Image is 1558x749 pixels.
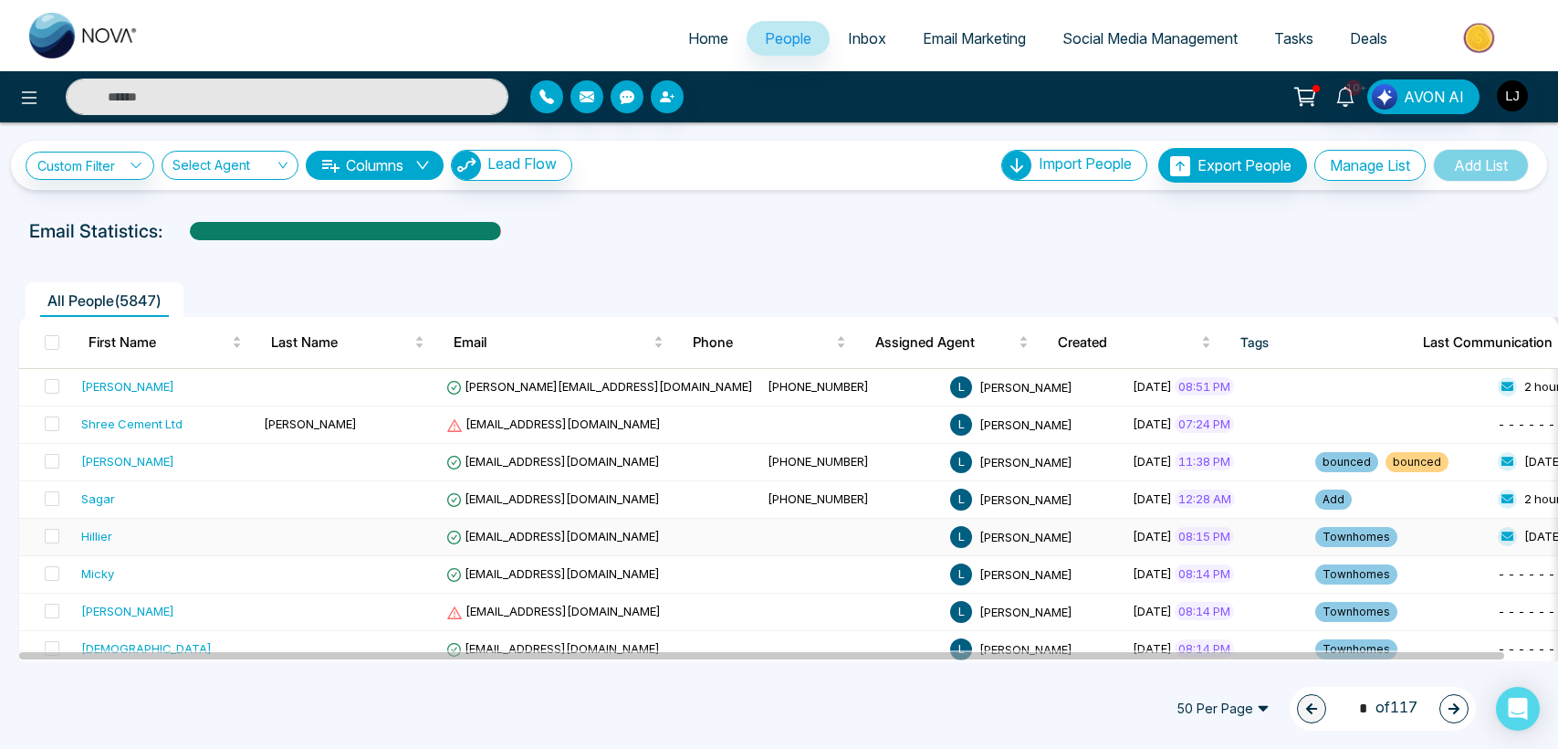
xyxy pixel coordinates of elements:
span: [DATE] [1133,417,1172,431]
span: L [950,526,972,548]
span: [PERSON_NAME] [979,491,1072,506]
span: All People ( 5847 ) [40,291,169,310]
span: People [765,29,811,47]
span: AVON AI [1404,86,1464,108]
span: Email Marketing [923,29,1026,47]
span: [PERSON_NAME] [979,566,1072,581]
img: Market-place.gif [1415,17,1547,58]
th: Assigned Agent [861,317,1043,368]
span: Deals [1350,29,1387,47]
span: Townhomes [1315,564,1397,585]
span: L [950,451,972,473]
span: L [950,376,972,398]
span: [PERSON_NAME] [264,417,357,431]
span: [DATE] [1133,641,1172,656]
span: Last Communication [1423,332,1553,353]
img: Nova CRM Logo [29,13,139,58]
span: [EMAIL_ADDRESS][DOMAIN_NAME] [446,529,660,543]
span: down [415,158,430,173]
span: 08:14 PM [1175,639,1234,658]
span: [PERSON_NAME] [979,641,1072,656]
span: 12:28 AM [1175,490,1235,508]
span: Social Media Management [1062,29,1238,47]
span: [EMAIL_ADDRESS][DOMAIN_NAME] [446,641,660,656]
span: Townhomes [1315,602,1397,622]
span: [EMAIL_ADDRESS][DOMAIN_NAME] [446,417,661,431]
button: Lead Flow [451,150,572,181]
div: [PERSON_NAME] [81,377,174,396]
span: 08:14 PM [1175,602,1234,620]
span: [PERSON_NAME] [979,379,1072,394]
div: Hillier [81,527,112,545]
span: [DATE] [1133,566,1172,581]
div: [PERSON_NAME] [81,452,174,470]
span: 50 Per Page [1164,694,1282,723]
span: 11:38 PM [1175,452,1234,470]
span: [DATE] [1133,604,1172,618]
button: Columnsdown [306,151,444,180]
div: Shree Cement Ltd [81,415,183,433]
a: 10+ [1323,79,1367,111]
img: Lead Flow [452,151,481,180]
span: 08:14 PM [1175,564,1234,583]
img: User Avatar [1497,80,1528,111]
span: Email [454,332,650,353]
span: [EMAIL_ADDRESS][DOMAIN_NAME] [446,491,660,506]
span: [PERSON_NAME] [979,454,1072,469]
span: Add [1315,490,1352,510]
a: Lead FlowLead Flow [444,150,572,181]
span: Assigned Agent [875,332,1015,353]
span: 10+ [1345,79,1362,96]
a: Custom Filter [26,152,154,180]
th: First Name [74,317,256,368]
span: [DATE] [1133,379,1172,394]
span: [EMAIL_ADDRESS][DOMAIN_NAME] [446,604,661,618]
span: L [950,489,972,511]
span: [PHONE_NUMBER] [768,491,869,506]
img: Lead Flow [1372,84,1397,110]
span: Tasks [1274,29,1313,47]
span: [EMAIL_ADDRESS][DOMAIN_NAME] [446,454,660,469]
span: L [950,564,972,585]
span: Lead Flow [487,154,557,173]
th: Phone [678,317,861,368]
span: [PERSON_NAME] [979,529,1072,543]
div: [DEMOGRAPHIC_DATA] [81,639,212,658]
button: Export People [1158,148,1307,183]
span: Import People [1039,154,1132,173]
span: [PHONE_NUMBER] [768,379,869,394]
span: bounced [1385,452,1448,472]
span: [PERSON_NAME] [979,417,1072,431]
a: Inbox [830,21,904,56]
span: L [950,601,972,623]
span: L [950,414,972,436]
a: Home [670,21,747,56]
span: [DATE] [1133,529,1172,543]
div: [PERSON_NAME] [81,602,174,620]
a: Social Media Management [1044,21,1256,56]
span: Created [1058,332,1197,353]
span: Inbox [848,29,886,47]
div: Open Intercom Messenger [1496,687,1540,731]
th: Created [1043,317,1226,368]
span: 07:24 PM [1175,415,1234,433]
span: 08:51 PM [1175,377,1234,396]
button: Manage List [1314,150,1426,181]
div: Micky [81,564,114,583]
a: Tasks [1256,21,1332,56]
span: Export People [1197,156,1291,174]
th: Last Name [256,317,439,368]
th: Tags [1226,317,1408,368]
a: People [747,21,830,56]
span: [PHONE_NUMBER] [768,454,869,469]
span: Townhomes [1315,639,1397,659]
span: [EMAIL_ADDRESS][DOMAIN_NAME] [446,566,660,581]
span: Townhomes [1315,527,1397,547]
th: Email [439,317,678,368]
a: Deals [1332,21,1406,56]
span: Phone [693,332,832,353]
span: L [950,638,972,660]
p: Email Statistics: [29,217,162,245]
div: Sagar [81,490,115,508]
a: Email Marketing [904,21,1044,56]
